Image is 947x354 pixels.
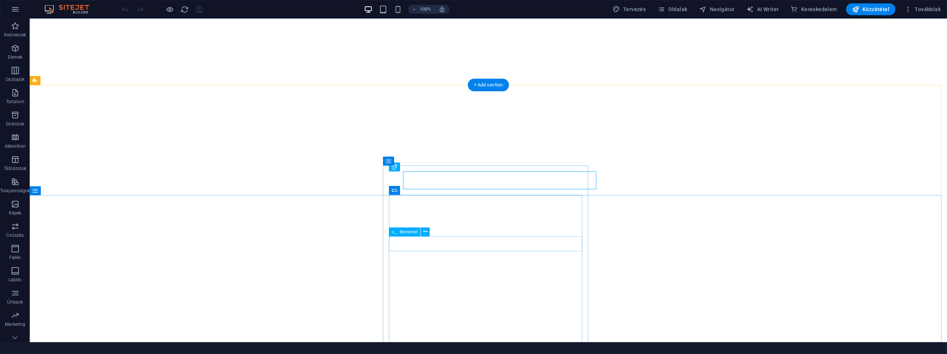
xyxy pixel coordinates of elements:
[165,5,174,14] button: Kattintson ide az előnézeti módból való kilépéshez és a szerkesztés folytatásához
[400,230,417,234] span: Bemenet
[419,5,431,14] h6: 100%
[5,321,25,327] p: Marketing
[4,32,26,38] p: Kedvencek
[699,6,734,13] span: Navigátor
[9,255,21,260] p: Fejléc
[9,277,22,283] p: Lábléc
[846,3,895,15] button: Közzététel
[696,3,737,15] button: Navigátor
[6,232,24,238] p: Csúszka
[6,76,24,82] p: Oszlopok
[4,165,26,171] p: Táblázatok
[901,3,944,15] button: Továbbiak
[787,3,840,15] button: Kereskedelem
[180,5,189,14] button: reload
[6,99,24,105] p: Tartalom
[8,54,23,60] p: Elemek
[180,5,189,14] i: Weboldal újratöltése
[43,5,98,14] img: Editor Logo
[439,6,445,13] i: Átméretezés esetén automatikusan beállítja a nagyítási szintet a választott eszköznek megfelelően.
[852,6,889,13] span: Közzététel
[9,210,22,216] p: Képek
[790,6,837,13] span: Kereskedelem
[658,6,687,13] span: Oldalak
[655,3,690,15] button: Oldalak
[408,5,435,14] button: 100%
[743,3,781,15] button: AI Writer
[746,6,779,13] span: AI Writer
[6,121,24,127] p: Dobozok
[468,79,509,91] div: + Add section
[904,6,941,13] span: Továbbiak
[5,143,26,149] p: Akkordion
[610,3,649,15] div: Tervezés (Ctrl+Alt+Y)
[613,6,646,13] span: Tervezés
[7,299,23,305] p: Űrlapok
[610,3,649,15] button: Tervezés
